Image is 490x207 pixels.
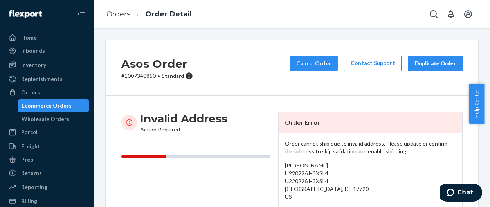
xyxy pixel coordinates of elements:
div: Home [21,34,37,41]
div: Orders [21,88,40,96]
ol: breadcrumbs [100,3,198,26]
a: Parcel [5,126,89,139]
div: Action Required [140,112,227,133]
span: [PERSON_NAME] U220226 H3XSL4 U220226 H3XSL4 [GEOGRAPHIC_DATA], DE 19720 US [285,162,369,200]
a: Orders [5,86,89,99]
div: Replenishments [21,75,63,83]
a: Returns [5,167,89,179]
div: Inbounds [21,47,45,55]
div: Prep [21,156,33,164]
a: Reporting [5,181,89,193]
button: Open Search Box [426,6,441,22]
header: Order Error [279,112,462,133]
a: Ecommerce Orders [18,99,90,112]
div: Reporting [21,183,47,191]
a: Orders [106,10,130,18]
div: Returns [21,169,42,177]
div: Wholesale Orders [22,115,69,123]
div: Freight [21,142,40,150]
span: • [157,72,160,79]
button: Duplicate Order [408,56,463,71]
a: Home [5,31,89,44]
button: Open account menu [460,6,476,22]
div: Parcel [21,128,38,136]
button: Help Center [469,84,484,124]
a: Freight [5,140,89,153]
a: Order Detail [145,10,192,18]
span: Standard [162,72,184,79]
button: Cancel Order [290,56,338,71]
img: Flexport logo [9,10,42,18]
iframe: Opens a widget where you can chat to one of our agents [440,184,482,203]
a: Wholesale Orders [18,113,90,125]
a: Inventory [5,59,89,71]
a: Contact Support [344,56,402,71]
h3: Invalid Address [140,112,227,126]
div: Billing [21,197,37,205]
div: Duplicate Order [414,59,456,67]
a: Prep [5,153,89,166]
h2: Asos Order [121,56,193,72]
a: Inbounds [5,45,89,57]
p: # 1007340850 [121,72,193,80]
button: Open notifications [443,6,459,22]
a: Replenishments [5,73,89,85]
div: Ecommerce Orders [22,102,72,110]
p: Order cannot ship due to invalid address. Please update or confirm the address to skip validation... [285,140,456,155]
div: Inventory [21,61,46,69]
button: Close Navigation [74,6,89,22]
